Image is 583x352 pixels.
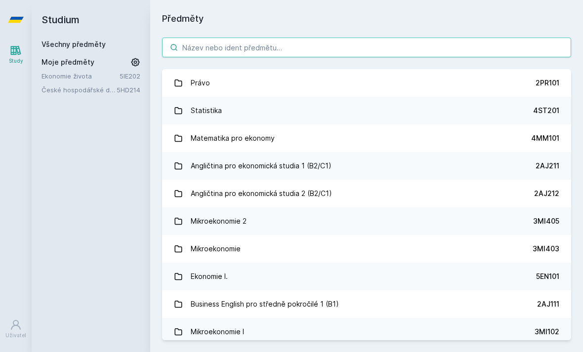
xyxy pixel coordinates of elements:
[42,85,117,95] a: České hospodářské dějiny
[162,318,571,346] a: Mikroekonomie I 3MI102
[191,294,339,314] div: Business English pro středně pokročilé 1 (B1)
[2,314,30,344] a: Uživatel
[2,39,30,70] a: Study
[191,239,241,259] div: Mikroekonomie
[533,216,559,226] div: 3MI405
[162,235,571,263] a: Mikroekonomie 3MI403
[162,263,571,290] a: Ekonomie I. 5EN101
[162,124,571,152] a: Matematika pro ekonomy 4MM101
[191,184,332,203] div: Angličtina pro ekonomická studia 2 (B2/C1)
[531,133,559,143] div: 4MM101
[120,72,140,80] a: 5IE202
[191,267,228,286] div: Ekonomie I.
[162,207,571,235] a: Mikroekonomie 2 3MI405
[162,152,571,180] a: Angličtina pro ekonomická studia 1 (B2/C1) 2AJ211
[535,327,559,337] div: 3MI102
[536,272,559,281] div: 5EN101
[191,73,210,93] div: Právo
[162,38,571,57] input: Název nebo ident předmětu…
[162,12,571,26] h1: Předměty
[42,40,106,48] a: Všechny předměty
[117,86,140,94] a: 5HD214
[533,106,559,116] div: 4ST201
[42,57,94,67] span: Moje předměty
[162,97,571,124] a: Statistika 4ST201
[191,322,244,342] div: Mikroekonomie I
[9,57,23,65] div: Study
[191,101,222,120] div: Statistika
[537,299,559,309] div: 2AJ111
[536,78,559,88] div: 2PR101
[5,332,26,339] div: Uživatel
[162,290,571,318] a: Business English pro středně pokročilé 1 (B1) 2AJ111
[536,161,559,171] div: 2AJ211
[191,156,332,176] div: Angličtina pro ekonomická studia 1 (B2/C1)
[42,71,120,81] a: Ekonomie života
[162,69,571,97] a: Právo 2PR101
[162,180,571,207] a: Angličtina pro ekonomická studia 2 (B2/C1) 2AJ212
[191,128,275,148] div: Matematika pro ekonomy
[533,244,559,254] div: 3MI403
[534,189,559,198] div: 2AJ212
[191,211,247,231] div: Mikroekonomie 2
